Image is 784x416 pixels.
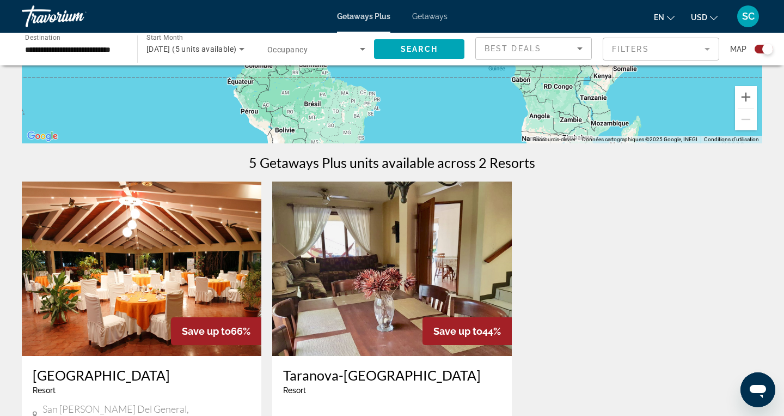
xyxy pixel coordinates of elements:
[22,2,131,31] a: Travorium
[249,154,535,171] h1: 5 Getaways Plus units available across 2 Resorts
[730,41,746,57] span: Map
[171,317,261,345] div: 66%
[272,182,512,356] img: 2758I01X.jpg
[337,12,390,21] a: Getaways Plus
[603,37,719,61] button: Filter
[182,325,231,337] span: Save up to
[422,317,512,345] div: 44%
[734,5,762,28] button: User Menu
[740,372,775,407] iframe: Bouton de lancement de la fenêtre de messagerie
[735,108,757,130] button: Zoom arrière
[22,182,261,356] img: 6341O01X.jpg
[582,136,697,142] span: Données cartographiques ©2025 Google, INEGI
[401,45,438,53] span: Search
[267,45,308,54] span: Occupancy
[24,129,60,143] img: Google
[146,45,236,53] span: [DATE] (5 units available)
[735,86,757,108] button: Zoom avant
[33,386,56,395] span: Resort
[485,42,583,55] mat-select: Sort by
[654,9,675,25] button: Change language
[691,9,718,25] button: Change currency
[704,136,759,142] a: Conditions d'utilisation (s'ouvre dans un nouvel onglet)
[654,13,664,22] span: en
[742,11,755,22] span: SC
[283,367,501,383] a: Taranova-[GEOGRAPHIC_DATA]
[24,129,60,143] a: Ouvrir cette zone dans Google Maps (s'ouvre dans une nouvelle fenêtre)
[691,13,707,22] span: USD
[485,44,541,53] span: Best Deals
[374,39,464,59] button: Search
[25,33,60,41] span: Destination
[412,12,448,21] a: Getaways
[33,367,250,383] a: [GEOGRAPHIC_DATA]
[433,325,482,337] span: Save up to
[283,386,306,395] span: Resort
[533,136,575,143] button: Raccourcis-clavier
[146,34,183,41] span: Start Month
